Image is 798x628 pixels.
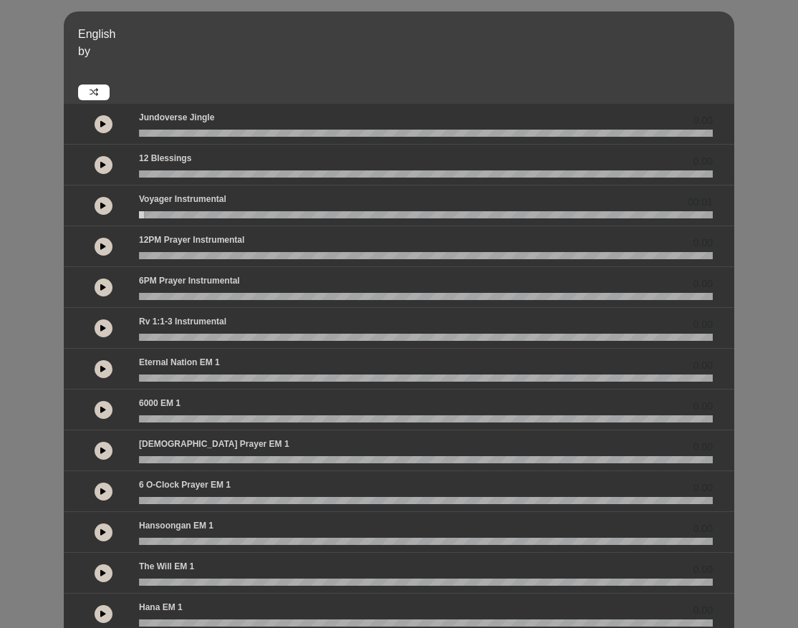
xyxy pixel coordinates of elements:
p: Jundoverse Jingle [139,111,214,124]
span: 0.00 [693,480,713,496]
p: 6 o-clock prayer EM 1 [139,478,231,491]
p: 12 Blessings [139,152,191,165]
p: Hana EM 1 [139,601,183,614]
span: 0.00 [693,113,713,128]
p: Eternal Nation EM 1 [139,356,220,369]
span: 0.00 [693,358,713,373]
p: [DEMOGRAPHIC_DATA] prayer EM 1 [139,438,289,450]
span: 0.00 [693,562,713,577]
span: by [78,45,90,57]
span: 0.00 [693,440,713,455]
p: English [78,26,731,43]
p: Voyager Instrumental [139,193,226,206]
span: 0.00 [693,399,713,414]
p: Hansoongan EM 1 [139,519,213,532]
span: 00:01 [688,195,713,210]
p: 6PM Prayer Instrumental [139,274,240,287]
p: 12PM Prayer Instrumental [139,233,244,246]
span: 0.00 [693,521,713,536]
p: The Will EM 1 [139,560,194,573]
p: Rv 1:1-3 Instrumental [139,315,226,328]
span: 0.00 [693,276,713,291]
span: 0.00 [693,317,713,332]
span: 0.00 [693,154,713,169]
span: 0.00 [693,603,713,618]
span: 0.00 [693,236,713,251]
p: 6000 EM 1 [139,397,181,410]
